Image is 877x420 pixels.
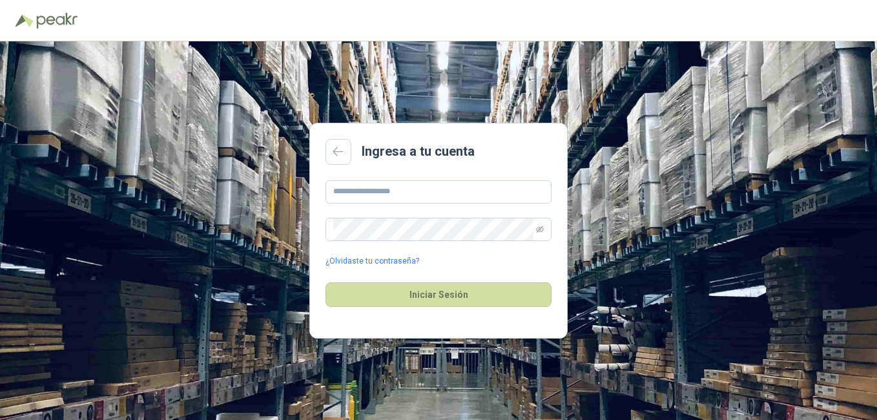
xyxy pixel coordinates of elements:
a: ¿Olvidaste tu contraseña? [325,255,419,268]
span: eye-invisible [536,226,544,233]
button: Iniciar Sesión [325,282,552,307]
img: Logo [15,14,34,27]
h2: Ingresa a tu cuenta [362,142,475,162]
img: Peakr [36,13,77,28]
